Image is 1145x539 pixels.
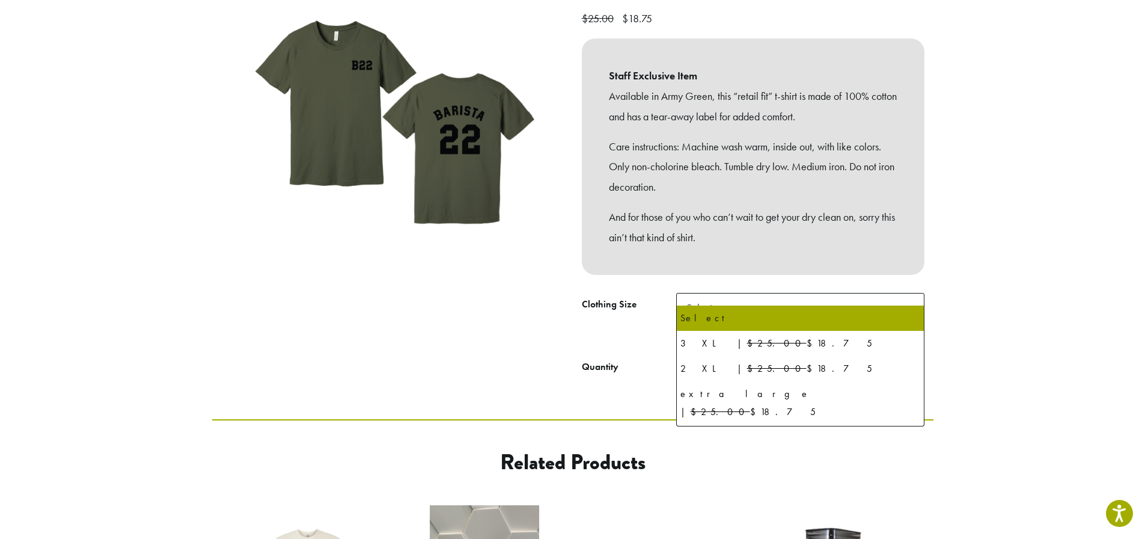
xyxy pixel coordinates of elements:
label: Clothing Size [582,296,676,313]
bdi: 18.75 [622,11,655,25]
div: 3 XL | $18.75 [680,334,920,353]
b: Staff Exclusive Item [609,66,897,86]
p: And for those of you who can’t wait to get your dry clean on, sorry this ain’t that kind of shirt. [609,207,897,248]
div: 2 XL | $18.75 [680,360,920,378]
del: $25.00 [747,337,807,350]
p: Available in Army Green, this “retail fit” t-shirt is made of 100% cotton and has a tear-away lab... [609,86,897,127]
span: Select [676,293,924,322]
div: Quantity [582,360,618,374]
del: $25.00 [747,362,807,375]
del: $25.00 [691,405,750,418]
span: $ [582,11,588,25]
bdi: 25.00 [582,11,617,25]
span: $ [622,11,628,25]
li: Select [677,306,924,331]
p: Care instructions: Machine wash warm, inside out, with like colors. Only non-cholorine bleach. Tu... [609,137,897,197]
span: Select [682,296,724,319]
h2: Related products [309,449,837,475]
div: extra large | $18.75 [680,385,920,421]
